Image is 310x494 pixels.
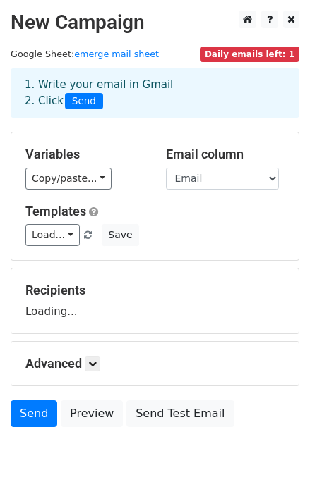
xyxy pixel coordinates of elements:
[25,204,86,218] a: Templates
[11,400,57,427] a: Send
[126,400,234,427] a: Send Test Email
[25,168,112,190] a: Copy/paste...
[11,49,159,59] small: Google Sheet:
[25,224,80,246] a: Load...
[65,93,103,110] span: Send
[166,147,285,162] h5: Email column
[25,356,285,371] h5: Advanced
[200,47,299,62] span: Daily emails left: 1
[14,77,296,109] div: 1. Write your email in Gmail 2. Click
[74,49,159,59] a: emerge mail sheet
[61,400,123,427] a: Preview
[25,283,285,298] h5: Recipients
[25,147,145,162] h5: Variables
[25,283,285,319] div: Loading...
[102,224,138,246] button: Save
[200,49,299,59] a: Daily emails left: 1
[11,11,299,35] h2: New Campaign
